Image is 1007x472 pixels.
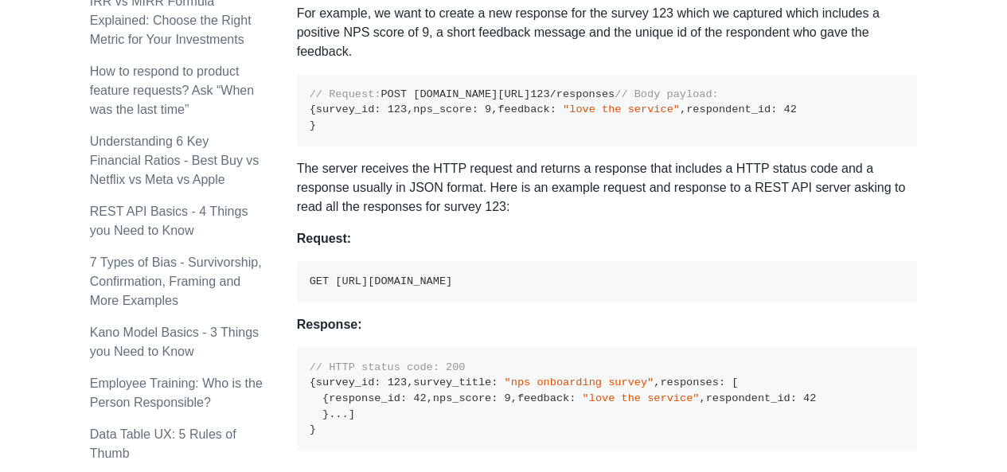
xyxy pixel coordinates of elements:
[472,103,478,115] span: :
[374,103,381,115] span: :
[297,318,362,331] strong: Response:
[400,392,407,404] span: :
[491,103,498,115] span: ,
[297,159,918,216] p: The server receives the HTTP request and returns a response that includes a HTTP status code and ...
[310,376,316,388] span: {
[90,64,254,116] a: How to respond to product feature requests? Ask “When was the last time”
[530,88,549,100] span: 123
[491,376,498,388] span: :
[783,103,796,115] span: 42
[388,376,407,388] span: 123
[407,103,413,115] span: ,
[550,103,556,115] span: :
[615,88,719,100] span: // Body payload:
[310,88,381,100] span: // Request:
[297,4,918,61] p: For example, we want to create a new response for the survey 123 which we captured which includes...
[322,408,329,420] span: }
[297,232,351,245] strong: Request:
[90,427,236,460] a: Data Table UX: 5 Rules of Thumb
[310,88,797,131] code: POST [DOMAIN_NAME][URL] /responses survey_id nps_score feedback respondent_id
[569,392,576,404] span: :
[654,376,660,388] span: ,
[388,103,407,115] span: 123
[504,376,654,388] span: "nps onboarding survey"
[504,392,510,404] span: 9
[90,256,262,307] a: 7 Types of Bias - Survivorship, Confirmation, Framing and More Examples
[413,392,426,404] span: 42
[771,103,777,115] span: :
[374,376,381,388] span: :
[699,392,705,404] span: ,
[485,103,491,115] span: 9
[90,376,263,409] a: Employee Training: Who is the Person Responsible?
[803,392,816,404] span: 42
[90,205,248,237] a: REST API Basics - 4 Things you Need to Know
[732,376,738,388] span: [
[427,392,433,404] span: ,
[582,392,699,404] span: "love the service"
[90,326,259,358] a: Kano Model Basics - 3 Things you Need to Know
[407,376,413,388] span: ,
[790,392,796,404] span: :
[310,423,316,435] span: }
[349,408,355,420] span: ]
[310,361,466,373] span: // HTTP status code: 200
[563,103,680,115] span: "love the service"
[90,135,260,186] a: Understanding 6 Key Financial Ratios - Best Buy vs Netflix vs Meta vs Apple
[511,392,517,404] span: ,
[310,119,316,131] span: }
[680,103,686,115] span: ,
[719,376,725,388] span: :
[491,392,498,404] span: :
[322,392,329,404] span: {
[310,275,452,287] code: GET [URL][DOMAIN_NAME]
[310,103,316,115] span: {
[310,361,817,436] code: survey_id survey_title responses response_id nps_score feedback respondent_id ...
